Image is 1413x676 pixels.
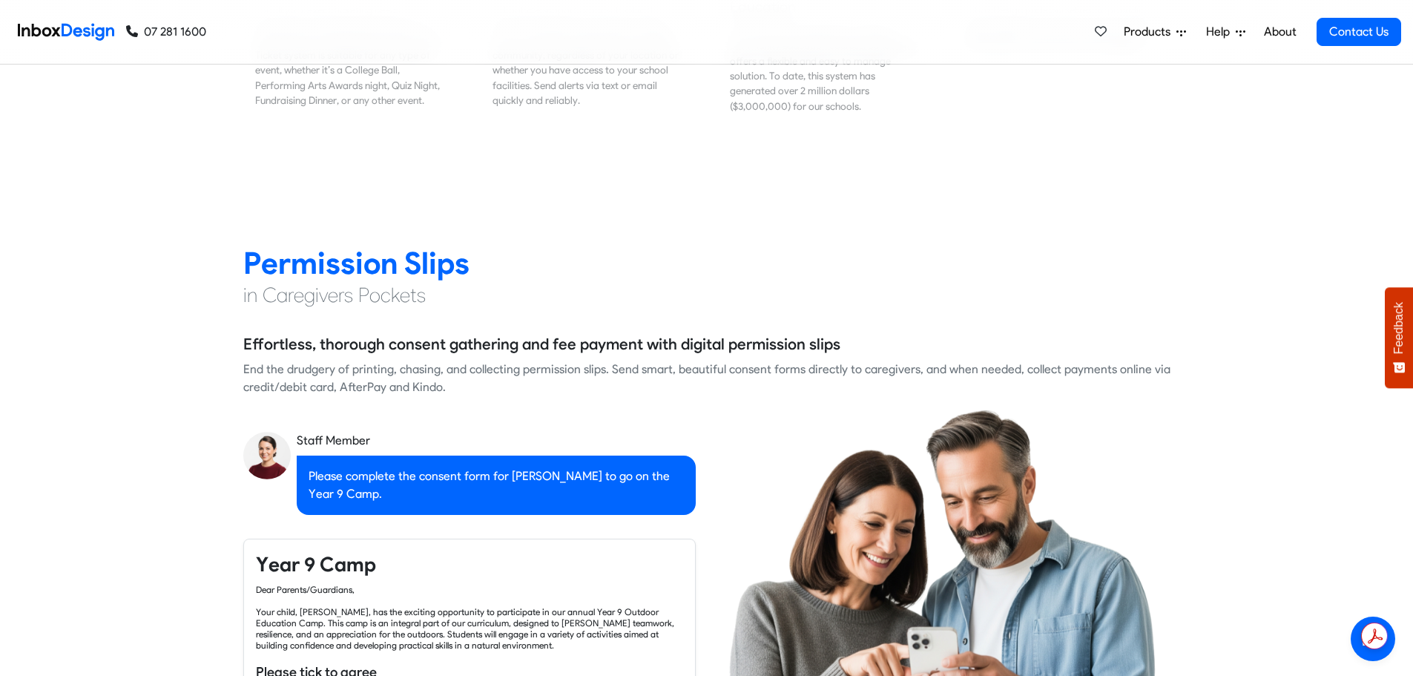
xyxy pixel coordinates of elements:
a: 07 281 1600 [126,23,206,41]
a: About [1259,17,1300,47]
div: Open chat [1351,617,1395,661]
div: Please complete the consent form for [PERSON_NAME] to go on the Year 9 Camp. [297,456,696,515]
h4: Year 9 Camp [256,551,683,578]
span: Products [1124,23,1176,41]
button: Feedback - Show survey [1385,287,1413,388]
a: Products [1118,17,1192,47]
span: Help [1206,23,1236,41]
h5: Effortless, thorough consent gathering and fee payment with digital permission slips [243,333,840,355]
a: Help [1200,17,1251,47]
div: End the drudgery of printing, chasing, and collecting permission slips. Send smart, beautiful con... [243,361,1170,396]
div: Staff Member [297,432,696,450]
img: staff_avatar.png [243,432,291,479]
h2: Permission Slips [243,244,1170,282]
div: Dear Parents/Guardians, Your child, [PERSON_NAME], has the exciting opportunity to participate in... [256,584,683,651]
h4: in Caregivers Pockets [243,282,1170,309]
span: Feedback [1392,302,1406,354]
a: Contact Us [1317,18,1401,46]
div: If your school is interested in offering community education courses, SchoolSite offers a flexibl... [730,23,921,114]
